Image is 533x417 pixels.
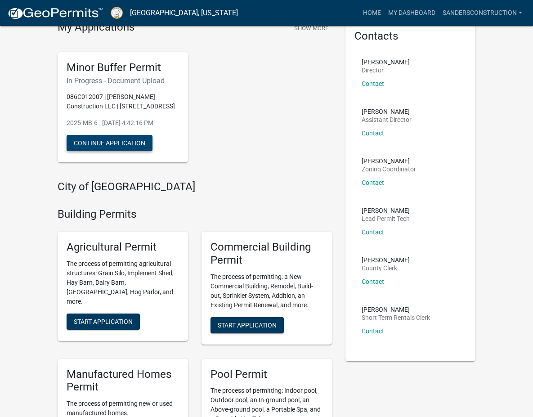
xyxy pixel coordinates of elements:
p: Assistant Director [362,117,412,123]
p: Director [362,67,410,73]
h6: In Progress - Document Upload [67,76,179,85]
h5: Contacts [354,30,467,43]
button: Start Application [67,314,140,330]
button: Continue Application [67,135,152,151]
h5: Manufactured Homes Permit [67,368,179,394]
p: [PERSON_NAME] [362,207,410,214]
a: Contact [362,179,384,186]
p: The process of permitting agricultural structures: Grain Silo, Implement Shed, Hay Barn, Dairy Ba... [67,259,179,306]
p: 086C012007 | [PERSON_NAME] Construction LLC | [STREET_ADDRESS] [67,92,179,111]
p: Lead Permit Tech [362,215,410,222]
p: County Clerk [362,265,410,271]
span: Start Application [74,318,133,325]
a: Contact [362,278,384,285]
h4: Building Permits [58,208,332,221]
a: Contact [362,130,384,137]
p: [PERSON_NAME] [362,108,412,115]
h5: Commercial Building Permit [211,241,323,267]
a: Contact [362,327,384,335]
h5: Minor Buffer Permit [67,61,179,74]
a: Contact [362,80,384,87]
a: sandersconstruction [439,4,526,22]
p: Zoning Coordinator [362,166,416,172]
button: Show More [291,21,332,36]
h4: City of [GEOGRAPHIC_DATA] [58,180,332,193]
p: [PERSON_NAME] [362,158,416,164]
h4: My Applications [58,21,134,34]
p: [PERSON_NAME] [362,59,410,65]
p: The process of permitting: a New Commercial Building, Remodel, Build-out, Sprinkler System, Addit... [211,272,323,310]
button: Start Application [211,317,284,333]
span: Start Application [218,321,277,328]
a: [GEOGRAPHIC_DATA], [US_STATE] [130,5,238,21]
p: 2025-MB-6 - [DATE] 4:42:16 PM [67,118,179,128]
h5: Pool Permit [211,368,323,381]
p: Short Term Rentals Clerk [362,314,430,321]
p: [PERSON_NAME] [362,257,410,263]
a: Home [359,4,385,22]
a: My Dashboard [385,4,439,22]
img: Putnam County, Georgia [111,7,123,19]
h5: Agricultural Permit [67,241,179,254]
a: Contact [362,229,384,236]
p: [PERSON_NAME] [362,306,430,313]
